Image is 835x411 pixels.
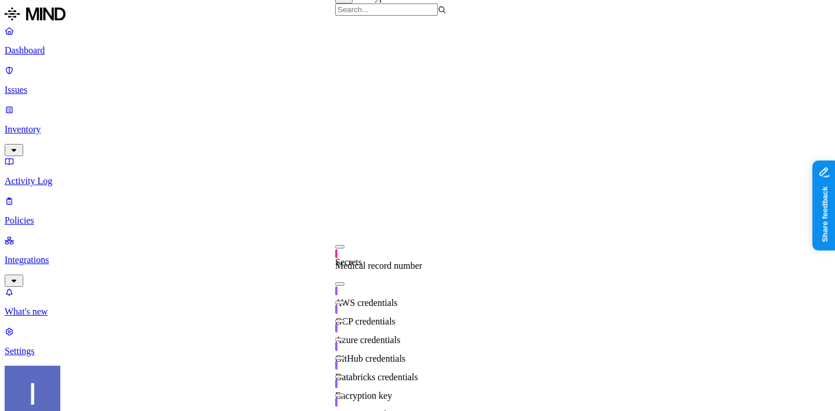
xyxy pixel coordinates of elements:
a: Policies [5,196,830,226]
p: Activity Log [5,176,830,186]
p: Issues [5,85,830,95]
img: secret-line.svg [335,305,337,314]
a: Dashboard [5,26,830,56]
img: MIND [5,5,66,23]
p: Integrations [5,255,830,265]
div: Secrets [335,257,446,268]
a: What's new [5,287,830,317]
input: Search... [335,3,438,16]
a: Integrations [5,235,830,285]
p: Dashboard [5,45,830,56]
img: secret-line.svg [335,342,337,351]
a: Issues [5,65,830,95]
img: secret-line.svg [335,398,337,407]
img: pii-line.svg [335,249,337,258]
p: What's new [5,307,830,317]
a: Inventory [5,104,830,154]
p: Settings [5,346,830,356]
p: Inventory [5,124,830,135]
p: Policies [5,215,830,226]
img: secret-line.svg [335,360,337,370]
a: Settings [5,326,830,356]
a: MIND [5,5,830,26]
img: secret-line.svg [335,379,337,388]
img: secret-line.svg [335,286,337,295]
a: Activity Log [5,156,830,186]
img: secret-line.svg [335,323,337,333]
